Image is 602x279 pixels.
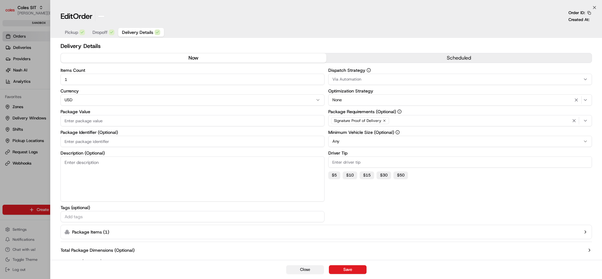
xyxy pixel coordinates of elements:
div: Start new chat [21,60,103,66]
button: Total Package Dimensions (Optional) [61,247,592,253]
span: Pickup [65,29,78,35]
label: Items Count [61,68,325,72]
button: Signature Proof of Delivery [328,115,592,126]
a: Powered byPylon [44,106,76,111]
input: Enter items count [61,74,325,85]
span: Via Automation [332,76,361,82]
label: Package Requirements (Optional) [328,109,592,114]
button: Package Requirements (Optional) [397,109,402,114]
button: Save [329,265,367,274]
img: 1736555255976-a54dd68f-1ca7-489b-9aae-adbdc363a1c4 [6,60,18,71]
label: Package Identifier (Optional) [61,130,325,134]
span: None [332,97,342,103]
span: Delivery Details [122,29,153,35]
span: Dropoff [92,29,108,35]
div: 📗 [6,92,11,97]
label: Minimum Vehicle Size (Optional) [328,130,592,134]
a: 💻API Documentation [50,88,103,100]
label: Tags (optional) [61,205,325,210]
span: Knowledge Base [13,91,48,97]
p: Created At: [568,17,589,23]
span: Order [73,11,92,21]
span: API Documentation [59,91,101,97]
img: Nash [6,6,19,19]
input: Enter driver tip [328,156,592,168]
button: now [61,53,326,63]
button: None [328,94,592,106]
label: Driver Tip [328,151,592,155]
h2: Delivery Details [61,42,592,50]
div: We're available if you need us! [21,66,79,71]
label: Total Package Dimensions (Optional) [61,247,135,253]
button: Close [286,265,324,274]
button: Minimum Vehicle Size (Optional) [395,130,400,134]
button: Dispatch Strategy [367,68,371,72]
label: Currency [61,89,325,93]
span: Pylon [62,106,76,111]
label: Advanced (Optional) [61,258,102,265]
p: Order ID: [568,10,585,16]
label: Description (Optional) [61,151,325,155]
input: Enter package value [61,115,325,126]
button: $15 [360,171,374,179]
p: Welcome 👋 [6,25,114,35]
input: Clear [16,40,103,47]
input: Enter package identifier [61,136,325,147]
button: $10 [343,171,357,179]
input: Add tags [63,213,322,220]
div: 💻 [53,92,58,97]
button: scheduled [326,53,592,63]
label: Package Items ( 1 ) [72,229,109,235]
a: 📗Knowledge Base [4,88,50,100]
label: Dispatch Strategy [328,68,592,72]
button: $30 [377,171,391,179]
button: Start new chat [107,62,114,69]
button: Package Items (1) [61,225,592,239]
button: $5 [328,171,340,179]
label: Optimization Strategy [328,89,592,93]
span: Signature Proof of Delivery [334,118,381,123]
button: Advanced (Optional) [61,258,592,265]
label: Package Value [61,109,325,114]
button: Via Automation [328,74,592,85]
button: $50 [393,171,408,179]
h1: Edit [61,11,92,21]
